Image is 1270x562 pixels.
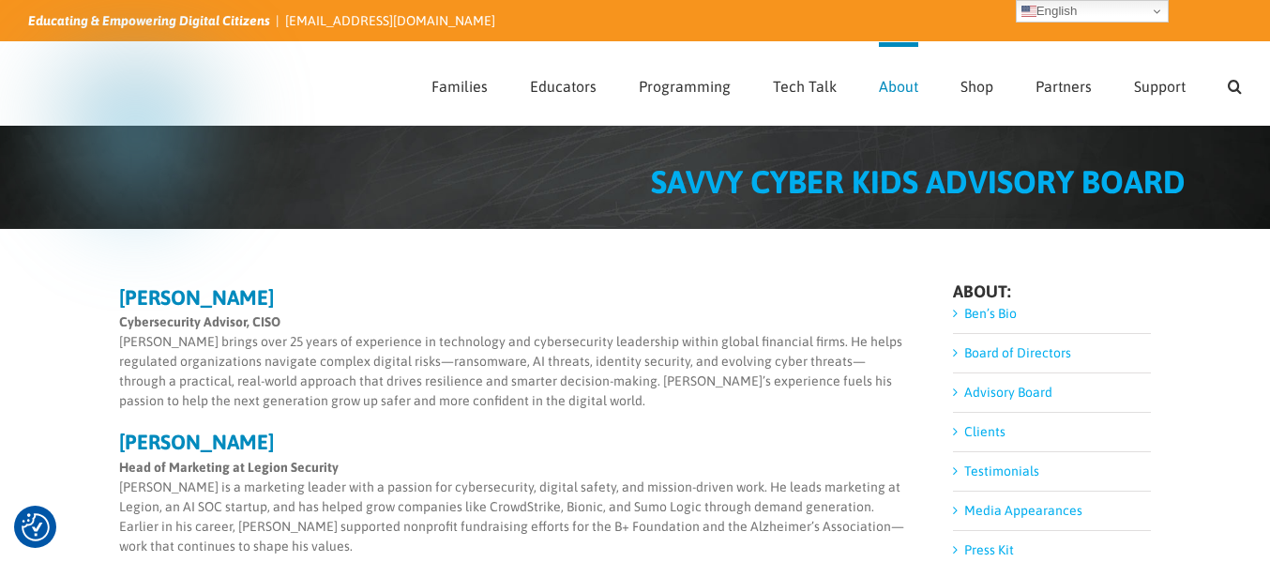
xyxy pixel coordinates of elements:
[964,306,1017,321] a: Ben’s Bio
[964,542,1014,557] a: Press Kit
[119,430,274,454] strong: [PERSON_NAME]
[773,79,837,94] span: Tech Talk
[639,42,731,125] a: Programming
[960,79,993,94] span: Shop
[1134,42,1186,125] a: Support
[119,314,280,329] strong: Cybersecurity Advisor, CISO
[1021,4,1036,19] img: en
[651,163,1186,200] span: SAVVY CYBER KIDS ADVISORY BOARD
[530,42,597,125] a: Educators
[1228,42,1242,125] a: Search
[879,79,918,94] span: About
[1036,42,1092,125] a: Partners
[1134,79,1186,94] span: Support
[964,385,1052,400] a: Advisory Board
[960,42,993,125] a: Shop
[964,424,1005,439] a: Clients
[22,513,50,541] button: Consent Preferences
[964,463,1039,478] a: Testimonials
[879,42,918,125] a: About
[964,503,1082,518] a: Media Appearances
[119,312,912,411] p: [PERSON_NAME] brings over 25 years of experience in technology and cybersecurity leadership withi...
[964,345,1071,360] a: Board of Directors
[22,513,50,541] img: Revisit consent button
[1036,79,1092,94] span: Partners
[431,42,1242,125] nav: Main Menu
[119,460,339,475] strong: Head of Marketing at Legion Security
[431,79,488,94] span: Families
[119,285,274,310] strong: [PERSON_NAME]
[28,47,243,235] img: Savvy Cyber Kids Logo
[28,13,270,28] i: Educating & Empowering Digital Citizens
[285,13,495,28] a: [EMAIL_ADDRESS][DOMAIN_NAME]
[530,79,597,94] span: Educators
[953,283,1151,300] h4: ABOUT:
[773,42,837,125] a: Tech Talk
[639,79,731,94] span: Programming
[119,458,912,556] p: [PERSON_NAME] is a marketing leader with a passion for cybersecurity, digital safety, and mission...
[431,42,488,125] a: Families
